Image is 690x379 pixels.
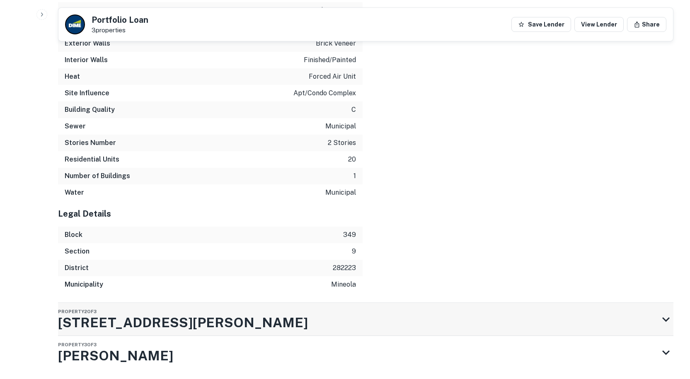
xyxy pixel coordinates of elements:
h6: Residential Units [65,154,119,164]
h6: Stories Number [65,138,116,148]
p: 349 [343,230,356,240]
p: brick veneer [316,39,356,48]
button: Save Lender [511,17,571,32]
h6: Building Quality [65,105,115,115]
p: forced air unit [309,72,356,82]
p: 3 properties [92,27,148,34]
button: Share [627,17,666,32]
p: 9 [352,246,356,256]
h6: Number of Buildings [65,171,130,181]
h6: Exterior Walls [65,39,110,48]
iframe: Chat Widget [649,313,690,352]
a: View Lender [574,17,624,32]
p: mineola [331,280,356,290]
h6: Municipality [65,280,103,290]
div: Property3of3[PERSON_NAME] [58,336,673,369]
p: 282223 [333,263,356,273]
p: municipal [325,188,356,198]
h6: Section [65,246,90,256]
span: Property 3 of 3 [58,342,97,347]
h6: Heat [65,72,80,82]
h3: [PERSON_NAME] [58,346,173,366]
h6: Basement [65,5,97,15]
h6: Water [65,188,84,198]
h6: Interior Walls [65,55,108,65]
h6: Block [65,230,82,240]
p: municipal [325,121,356,131]
h5: Legal Details [58,208,363,220]
div: Property2of3[STREET_ADDRESS][PERSON_NAME] [58,303,673,336]
span: Property 2 of 3 [58,309,97,314]
h6: Sewer [65,121,86,131]
h6: Site Influence [65,88,109,98]
p: 1 [353,171,356,181]
p: 2 stories [328,138,356,148]
p: apt/condo complex [293,88,356,98]
p: c [351,105,356,115]
p: finished/painted [304,55,356,65]
h6: District [65,263,89,273]
p: 20 [348,154,356,164]
h3: [STREET_ADDRESS][PERSON_NAME] [58,313,308,333]
h5: Portfolio Loan [92,16,148,24]
p: unspecified basement [286,5,356,15]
